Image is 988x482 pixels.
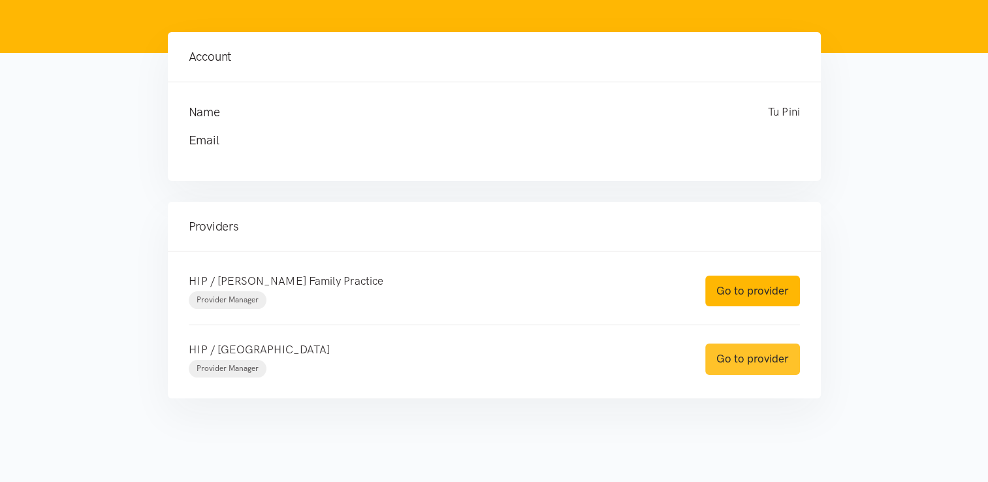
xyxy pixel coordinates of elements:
[705,344,800,374] a: Go to provider
[705,276,800,306] a: Go to provider
[189,103,742,121] h4: Name
[189,217,800,236] h4: Providers
[197,295,259,304] span: Provider Manager
[189,131,774,150] h4: Email
[755,103,813,121] div: Tu Pini
[189,272,679,290] p: HIP / [PERSON_NAME] Family Practice
[189,341,679,359] p: HIP / [GEOGRAPHIC_DATA]
[197,364,259,373] span: Provider Manager
[189,48,800,66] h4: Account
